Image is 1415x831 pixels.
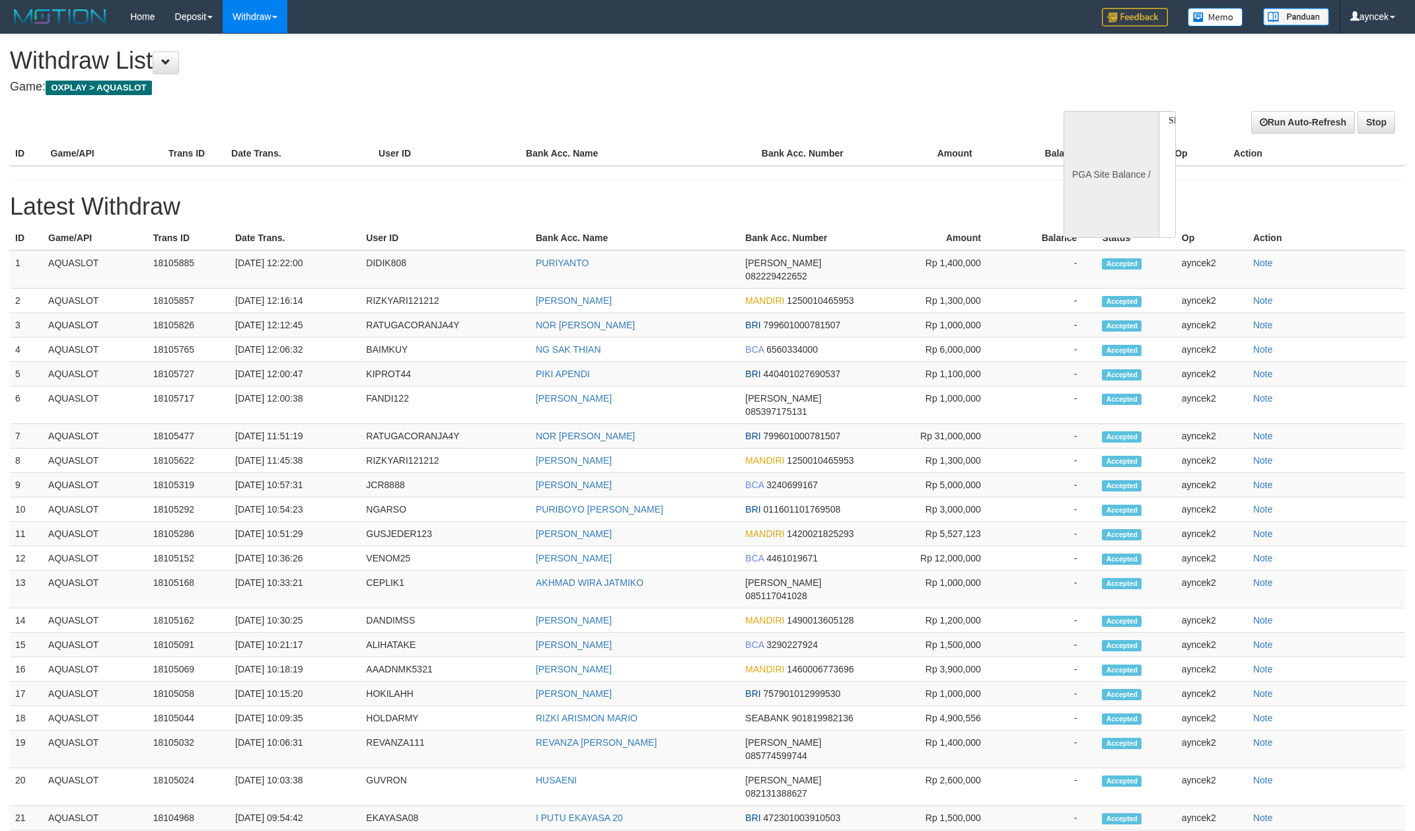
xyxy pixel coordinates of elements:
[10,250,43,289] td: 1
[148,313,230,338] td: 18105826
[230,250,361,289] td: [DATE] 12:22:00
[745,455,784,466] span: MANDIRI
[1001,768,1097,806] td: -
[10,806,43,830] td: 21
[1102,713,1142,725] span: Accepted
[1102,640,1142,651] span: Accepted
[10,449,43,473] td: 8
[1102,320,1142,332] span: Accepted
[1001,338,1097,362] td: -
[361,313,530,338] td: RATUGACORANJA4Y
[163,141,226,166] th: Trans ID
[879,289,1001,313] td: Rp 1,300,000
[10,362,43,386] td: 5
[230,608,361,633] td: [DATE] 10:30:25
[1001,362,1097,386] td: -
[230,424,361,449] td: [DATE] 11:51:19
[536,455,612,466] a: [PERSON_NAME]
[1102,456,1142,467] span: Accepted
[879,768,1001,806] td: Rp 2,600,000
[992,141,1101,166] th: Balance
[879,571,1001,608] td: Rp 1,000,000
[148,633,230,657] td: 18105091
[1177,250,1248,289] td: ayncek2
[879,497,1001,522] td: Rp 3,000,000
[536,369,590,379] a: PIKI APENDI
[787,528,853,539] span: 1420021825293
[1102,578,1142,589] span: Accepted
[148,449,230,473] td: 18105622
[10,682,43,706] td: 17
[1251,111,1355,133] a: Run Auto-Refresh
[1102,345,1142,356] span: Accepted
[1263,8,1329,26] img: panduan.png
[230,338,361,362] td: [DATE] 12:06:32
[1177,731,1248,768] td: ayncek2
[1253,577,1273,588] a: Note
[874,141,992,166] th: Amount
[1253,615,1273,626] a: Note
[230,497,361,522] td: [DATE] 10:54:23
[530,226,740,250] th: Bank Acc. Name
[10,546,43,571] td: 12
[879,608,1001,633] td: Rp 1,200,000
[1253,713,1273,723] a: Note
[1001,226,1097,250] th: Balance
[10,7,110,26] img: MOTION_logo.png
[745,615,784,626] span: MANDIRI
[764,369,841,379] span: 440401027690537
[10,571,43,608] td: 13
[10,313,43,338] td: 3
[43,338,148,362] td: AQUASLOT
[1253,320,1273,330] a: Note
[230,571,361,608] td: [DATE] 10:33:21
[373,141,521,166] th: User ID
[10,731,43,768] td: 19
[1102,776,1142,787] span: Accepted
[879,449,1001,473] td: Rp 1,300,000
[1253,455,1273,466] a: Note
[10,657,43,682] td: 16
[536,344,601,355] a: NG SAK THIAN
[10,386,43,424] td: 6
[1177,497,1248,522] td: ayncek2
[148,522,230,546] td: 18105286
[230,633,361,657] td: [DATE] 10:21:17
[10,81,930,94] h4: Game:
[787,664,853,674] span: 1460006773696
[43,313,148,338] td: AQUASLOT
[230,473,361,497] td: [DATE] 10:57:31
[745,591,807,601] span: 085117041028
[230,226,361,250] th: Date Trans.
[230,706,361,731] td: [DATE] 10:09:35
[148,473,230,497] td: 18105319
[230,386,361,424] td: [DATE] 12:00:38
[1253,737,1273,748] a: Note
[43,289,148,313] td: AQUASLOT
[745,639,764,650] span: BCA
[879,706,1001,731] td: Rp 4,900,556
[43,473,148,497] td: AQUASLOT
[745,553,764,563] span: BCA
[745,750,807,761] span: 085774599744
[361,497,530,522] td: NGARSO
[1177,682,1248,706] td: ayncek2
[536,664,612,674] a: [PERSON_NAME]
[1253,664,1273,674] a: Note
[148,546,230,571] td: 18105152
[536,713,637,723] a: RIZKI ARISMON MARIO
[745,369,760,379] span: BRI
[1358,111,1395,133] a: Stop
[756,141,874,166] th: Bank Acc. Number
[361,289,530,313] td: RIZKYARI121212
[1097,226,1176,250] th: Status
[745,775,821,785] span: [PERSON_NAME]
[148,706,230,731] td: 18105044
[226,141,373,166] th: Date Trans.
[361,449,530,473] td: RIZKYARI121212
[46,81,152,95] span: OXPLAY > AQUASLOT
[361,682,530,706] td: HOKILAHH
[1253,813,1273,823] a: Note
[1177,768,1248,806] td: ayncek2
[1253,504,1273,515] a: Note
